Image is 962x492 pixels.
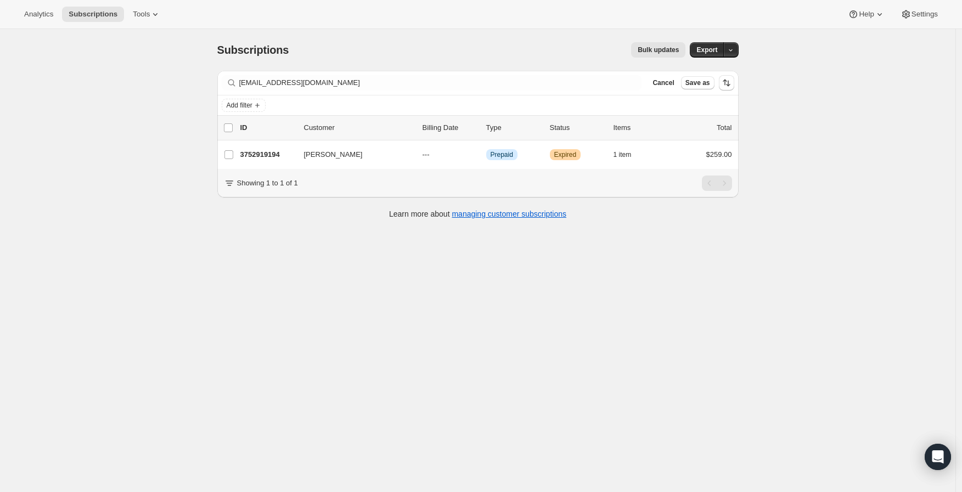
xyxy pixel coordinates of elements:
[304,122,414,133] p: Customer
[614,150,632,159] span: 1 item
[133,10,150,19] span: Tools
[550,122,605,133] p: Status
[304,149,363,160] span: [PERSON_NAME]
[614,147,644,162] button: 1 item
[239,75,642,91] input: Filter subscribers
[894,7,944,22] button: Settings
[240,149,295,160] p: 3752919194
[237,178,298,189] p: Showing 1 to 1 of 1
[652,78,674,87] span: Cancel
[62,7,124,22] button: Subscriptions
[491,150,513,159] span: Prepaid
[696,46,717,54] span: Export
[648,76,678,89] button: Cancel
[614,122,668,133] div: Items
[638,46,679,54] span: Bulk updates
[240,122,732,133] div: IDCustomerBilling DateTypeStatusItemsTotal
[423,122,477,133] p: Billing Date
[18,7,60,22] button: Analytics
[859,10,874,19] span: Help
[24,10,53,19] span: Analytics
[240,147,732,162] div: 3752919194[PERSON_NAME]---InfoPrepaidWarningExpired1 item$259.00
[681,76,715,89] button: Save as
[690,42,724,58] button: Export
[423,150,430,159] span: ---
[217,44,289,56] span: Subscriptions
[925,444,951,470] div: Open Intercom Messenger
[554,150,577,159] span: Expired
[297,146,407,163] button: [PERSON_NAME]
[706,150,732,159] span: $259.00
[717,122,732,133] p: Total
[486,122,541,133] div: Type
[685,78,710,87] span: Save as
[631,42,685,58] button: Bulk updates
[240,122,295,133] p: ID
[227,101,252,110] span: Add filter
[841,7,891,22] button: Help
[222,99,266,112] button: Add filter
[126,7,167,22] button: Tools
[912,10,938,19] span: Settings
[702,176,732,191] nav: Pagination
[389,208,566,219] p: Learn more about
[719,75,734,91] button: Sort the results
[452,210,566,218] a: managing customer subscriptions
[69,10,117,19] span: Subscriptions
